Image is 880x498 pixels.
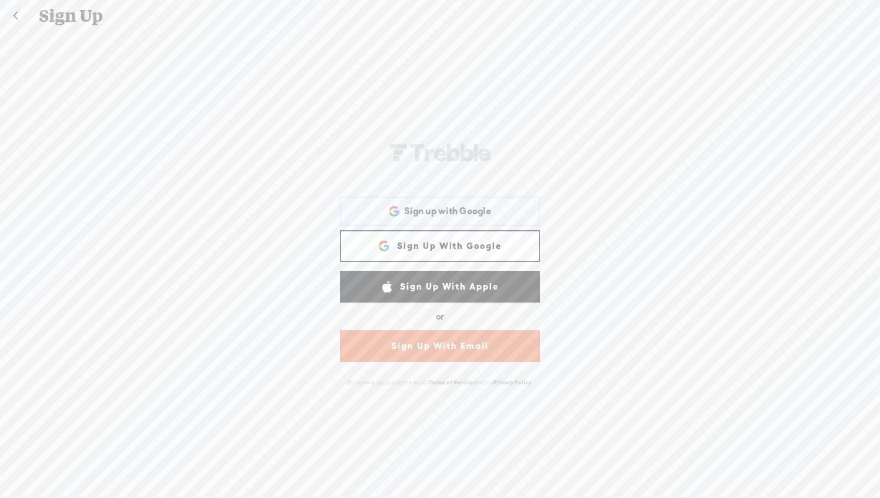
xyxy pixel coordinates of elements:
[429,379,473,386] a: Terms of Service
[436,307,444,326] div: or
[404,205,491,217] span: Sign up with Google
[340,230,540,262] a: Sign Up With Google
[494,379,531,386] a: Privacy Policy
[340,330,540,362] a: Sign Up With Email
[340,197,540,226] div: Sign up with Google
[337,373,543,392] div: By signing up, you agree to our and our .
[340,271,540,303] a: Sign Up With Apple
[31,1,851,31] div: Sign Up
